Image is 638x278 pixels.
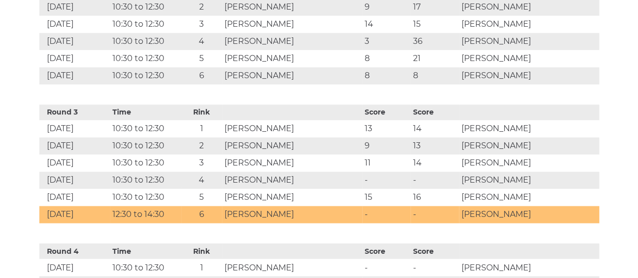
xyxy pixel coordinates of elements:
th: Round 4 [39,243,110,259]
td: 10:30 to 12:30 [110,67,181,84]
td: 15 [411,16,459,33]
td: 10:30 to 12:30 [110,259,181,276]
td: [PERSON_NAME] [222,50,362,67]
td: 2 [181,137,222,154]
td: [DATE] [39,50,110,67]
td: [DATE] [39,189,110,206]
td: [PERSON_NAME] [222,154,362,172]
td: 36 [411,33,459,50]
td: [DATE] [39,137,110,154]
td: [PERSON_NAME] [222,189,362,206]
td: [DATE] [39,172,110,189]
td: [PERSON_NAME] [459,120,599,137]
td: [PERSON_NAME] [222,137,362,154]
td: [PERSON_NAME] [222,259,362,276]
td: 8 [362,50,411,67]
td: [PERSON_NAME] [222,67,362,84]
td: [DATE] [39,33,110,50]
td: [PERSON_NAME] [459,50,599,67]
td: 4 [181,33,222,50]
td: 1 [181,120,222,137]
td: [DATE] [39,120,110,137]
td: [PERSON_NAME] [459,172,599,189]
td: 10:30 to 12:30 [110,120,181,137]
td: 6 [181,67,222,84]
th: Score [362,104,411,120]
td: 13 [362,120,411,137]
td: 10:30 to 12:30 [110,137,181,154]
td: 5 [181,50,222,67]
th: Score [362,243,411,259]
td: [PERSON_NAME] [222,172,362,189]
td: 5 [181,189,222,206]
td: 16 [411,189,459,206]
td: 15 [362,189,411,206]
th: Score [411,104,459,120]
td: [DATE] [39,16,110,33]
th: Round 3 [39,104,110,120]
td: 3 [181,154,222,172]
td: - [362,206,411,223]
td: [PERSON_NAME] [459,33,599,50]
th: Time [110,104,181,120]
td: 21 [411,50,459,67]
td: 8 [411,67,459,84]
td: 13 [411,137,459,154]
td: 3 [362,33,411,50]
td: - [362,259,411,276]
td: 1 [181,259,222,276]
td: 10:30 to 12:30 [110,50,181,67]
th: Score [411,243,459,259]
td: 10:30 to 12:30 [110,172,181,189]
td: - [411,259,459,276]
td: 4 [181,172,222,189]
td: [PERSON_NAME] [459,154,599,172]
td: - [411,172,459,189]
td: 11 [362,154,411,172]
td: [PERSON_NAME] [222,206,362,223]
td: [PERSON_NAME] [459,189,599,206]
td: 14 [362,16,411,33]
td: - [362,172,411,189]
td: [PERSON_NAME] [222,16,362,33]
td: [DATE] [39,154,110,172]
th: Time [110,243,181,259]
th: Rink [181,104,222,120]
td: [PERSON_NAME] [459,16,599,33]
td: 14 [411,154,459,172]
th: Rink [181,243,222,259]
td: 8 [362,67,411,84]
td: [PERSON_NAME] [222,33,362,50]
td: [PERSON_NAME] [459,137,599,154]
td: [PERSON_NAME] [222,120,362,137]
td: [DATE] [39,259,110,276]
td: 6 [181,206,222,223]
td: 9 [362,137,411,154]
td: 10:30 to 12:30 [110,189,181,206]
td: - [411,206,459,223]
td: 10:30 to 12:30 [110,154,181,172]
td: [DATE] [39,67,110,84]
td: 12:30 to 14:30 [110,206,181,223]
td: [PERSON_NAME] [459,259,599,276]
td: [PERSON_NAME] [459,67,599,84]
td: [DATE] [39,206,110,223]
td: [PERSON_NAME] [459,206,599,223]
td: 10:30 to 12:30 [110,33,181,50]
td: 10:30 to 12:30 [110,16,181,33]
td: 3 [181,16,222,33]
td: 14 [411,120,459,137]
